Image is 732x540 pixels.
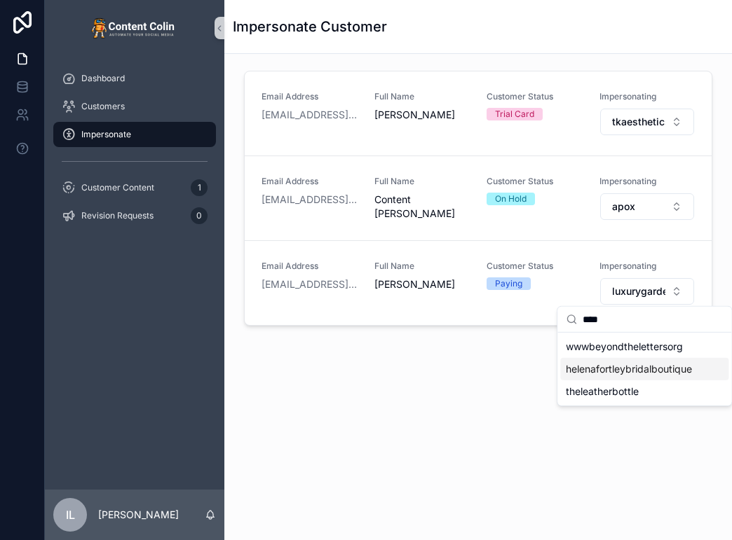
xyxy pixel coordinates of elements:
[233,17,387,36] h1: Impersonate Customer
[53,203,216,228] a: Revision Requests0
[600,278,695,305] button: Select Button
[374,277,470,291] span: [PERSON_NAME]
[262,108,358,122] a: [EMAIL_ADDRESS][DOMAIN_NAME]
[599,261,696,272] span: Impersonating
[599,91,696,102] span: Impersonating
[81,210,154,221] span: Revision Requests
[600,193,695,220] button: Select Button
[81,129,131,140] span: Impersonate
[98,508,179,522] p: [PERSON_NAME]
[191,207,208,224] div: 0
[262,193,358,207] a: [EMAIL_ADDRESS][DOMAIN_NAME]
[495,108,534,120] div: Trial Card
[566,385,639,399] span: theleatherbottle
[599,176,696,187] span: Impersonating
[374,108,470,122] span: [PERSON_NAME]
[487,176,583,187] span: Customer Status
[262,91,358,102] span: Email Address
[66,506,75,523] span: IL
[81,182,154,193] span: Customer Content
[600,109,695,135] button: Select Button
[191,179,208,196] div: 1
[81,73,125,84] span: Dashboard
[374,193,470,221] span: Content [PERSON_NAME]
[262,176,358,187] span: Email Address
[53,66,216,91] a: Dashboard
[487,91,583,102] span: Customer Status
[612,284,666,298] span: luxurygardenparty
[495,193,527,205] div: On Hold
[91,17,178,39] img: App logo
[566,340,683,354] span: wwwbeyondthelettersorg
[262,277,358,291] a: [EMAIL_ADDRESS][DOMAIN_NAME]
[374,91,470,102] span: Full Name
[53,175,216,200] a: Customer Content1
[374,261,470,272] span: Full Name
[487,261,583,272] span: Customer Status
[612,200,635,214] span: apox
[262,261,358,272] span: Email Address
[45,56,224,247] div: scrollable content
[81,101,125,112] span: Customers
[53,122,216,147] a: Impersonate
[495,277,522,290] div: Paying
[374,176,470,187] span: Full Name
[53,94,216,119] a: Customers
[557,333,731,406] div: Suggestions
[612,115,666,129] span: tkaesthetics
[566,362,692,376] span: helenafortleybridalboutique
